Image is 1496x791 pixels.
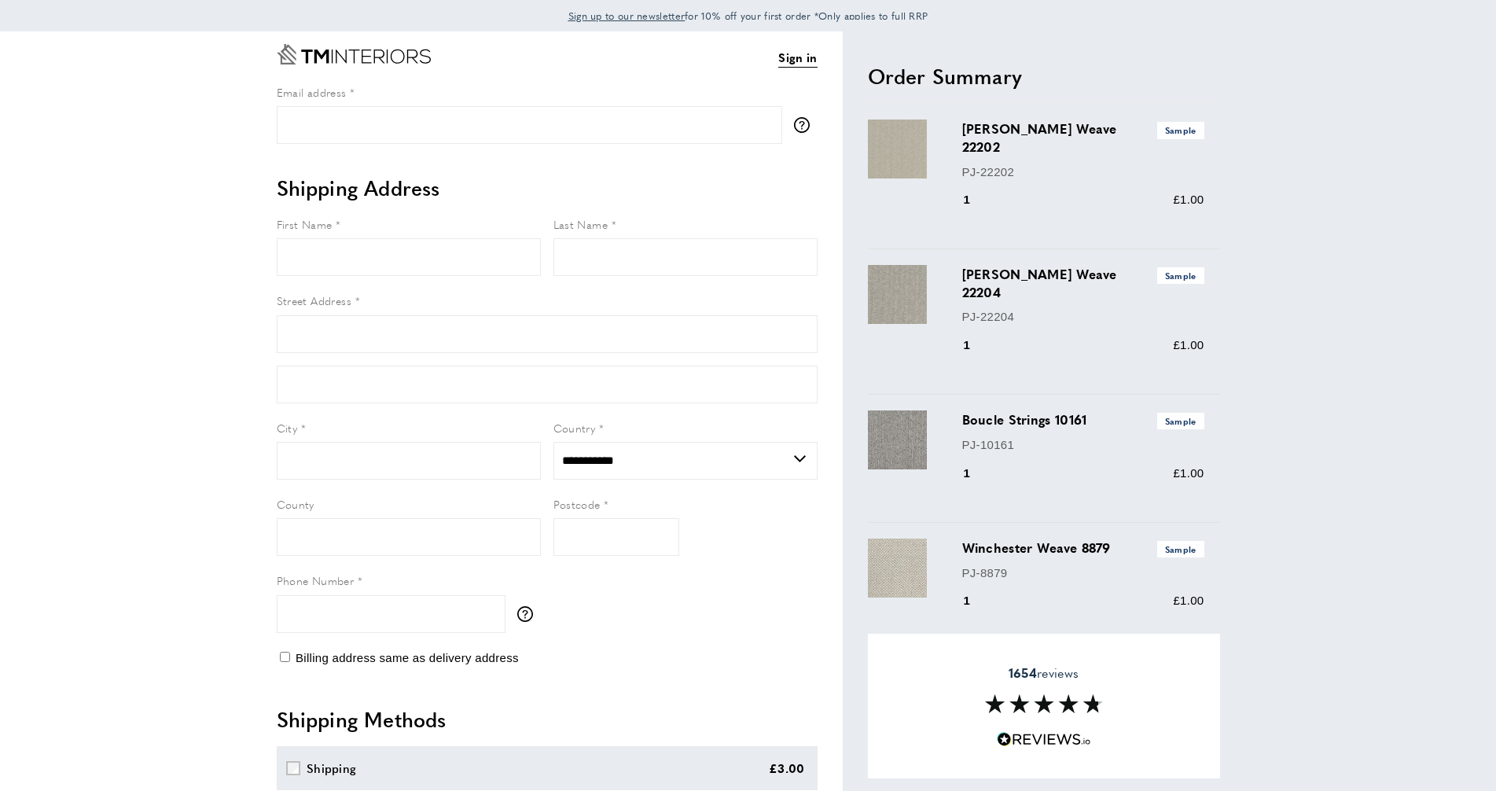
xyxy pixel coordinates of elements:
[962,591,993,610] div: 1
[868,62,1220,90] h2: Order Summary
[553,496,601,512] span: Postcode
[962,120,1204,156] h3: [PERSON_NAME] Weave 22202
[1173,594,1204,607] span: £1.00
[277,572,355,588] span: Phone Number
[778,48,817,68] a: Sign in
[277,496,314,512] span: County
[568,8,686,24] a: Sign up to our newsletter
[1173,193,1204,206] span: £1.00
[962,163,1204,182] p: PJ-22202
[277,705,818,734] h2: Shipping Methods
[962,190,993,209] div: 1
[553,216,608,232] span: Last Name
[1009,664,1037,682] strong: 1654
[962,307,1204,326] p: PJ-22204
[868,120,927,178] img: Sutton Weave 22202
[962,265,1204,301] h3: [PERSON_NAME] Weave 22204
[568,9,928,23] span: for 10% off your first order *Only applies to full RRP
[962,410,1204,429] h3: Boucle Strings 10161
[277,420,298,436] span: City
[568,9,686,23] span: Sign up to our newsletter
[1009,665,1079,681] span: reviews
[1157,541,1204,557] span: Sample
[277,216,333,232] span: First Name
[277,84,347,100] span: Email address
[517,606,541,622] button: More information
[962,564,1204,583] p: PJ-8879
[985,694,1103,713] img: Reviews section
[296,651,519,664] span: Billing address same as delivery address
[1157,413,1204,429] span: Sample
[277,174,818,202] h2: Shipping Address
[1173,338,1204,351] span: £1.00
[962,436,1204,454] p: PJ-10161
[1157,267,1204,284] span: Sample
[962,539,1204,557] h3: Winchester Weave 8879
[553,420,596,436] span: Country
[1173,466,1204,480] span: £1.00
[794,117,818,133] button: More information
[868,539,927,598] img: Winchester Weave 8879
[868,410,927,469] img: Boucle Strings 10161
[769,759,805,778] div: £3.00
[962,464,993,483] div: 1
[277,44,431,64] a: Go to Home page
[307,759,356,778] div: Shipping
[277,292,352,308] span: Street Address
[1157,122,1204,138] span: Sample
[997,732,1091,747] img: Reviews.io 5 stars
[280,652,290,662] input: Billing address same as delivery address
[962,336,993,355] div: 1
[868,265,927,324] img: Sutton Weave 22204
